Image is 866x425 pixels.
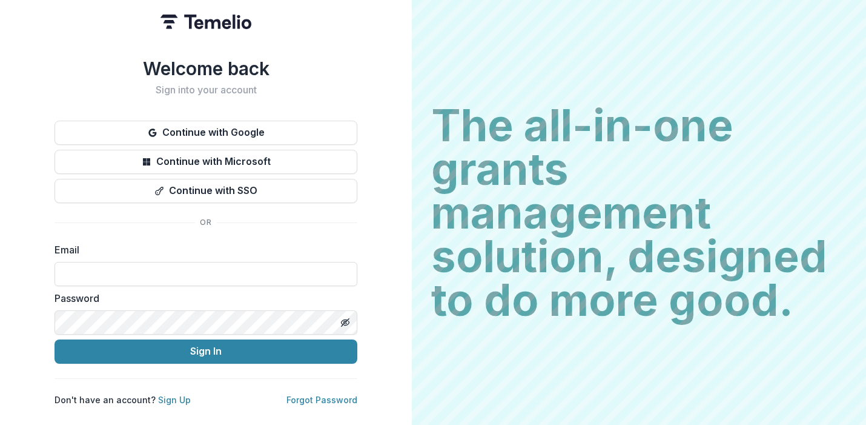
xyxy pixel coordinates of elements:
[55,84,357,96] h2: Sign into your account
[55,340,357,364] button: Sign In
[55,291,350,306] label: Password
[55,243,350,257] label: Email
[286,395,357,405] a: Forgot Password
[335,313,355,332] button: Toggle password visibility
[55,393,191,406] p: Don't have an account?
[160,15,251,29] img: Temelio
[55,150,357,174] button: Continue with Microsoft
[158,395,191,405] a: Sign Up
[55,58,357,79] h1: Welcome back
[55,179,357,203] button: Continue with SSO
[55,121,357,145] button: Continue with Google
